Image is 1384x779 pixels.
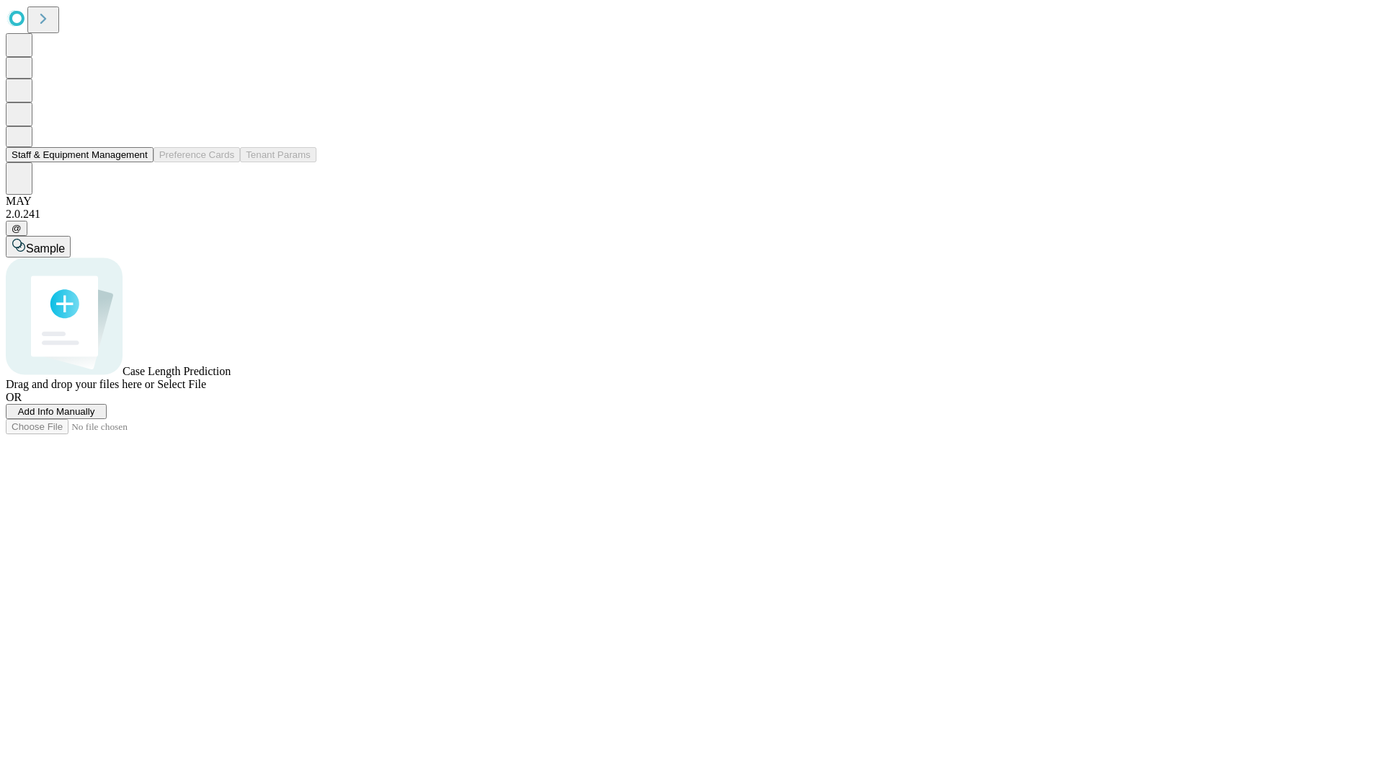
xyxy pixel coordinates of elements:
span: Add Info Manually [18,406,95,417]
span: Case Length Prediction [123,365,231,377]
div: MAY [6,195,1378,208]
button: Add Info Manually [6,404,107,419]
span: OR [6,391,22,403]
span: Select File [157,378,206,390]
span: @ [12,223,22,234]
span: Drag and drop your files here or [6,378,154,390]
button: Preference Cards [154,147,240,162]
button: Staff & Equipment Management [6,147,154,162]
div: 2.0.241 [6,208,1378,221]
button: @ [6,221,27,236]
span: Sample [26,242,65,255]
button: Tenant Params [240,147,316,162]
button: Sample [6,236,71,258]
